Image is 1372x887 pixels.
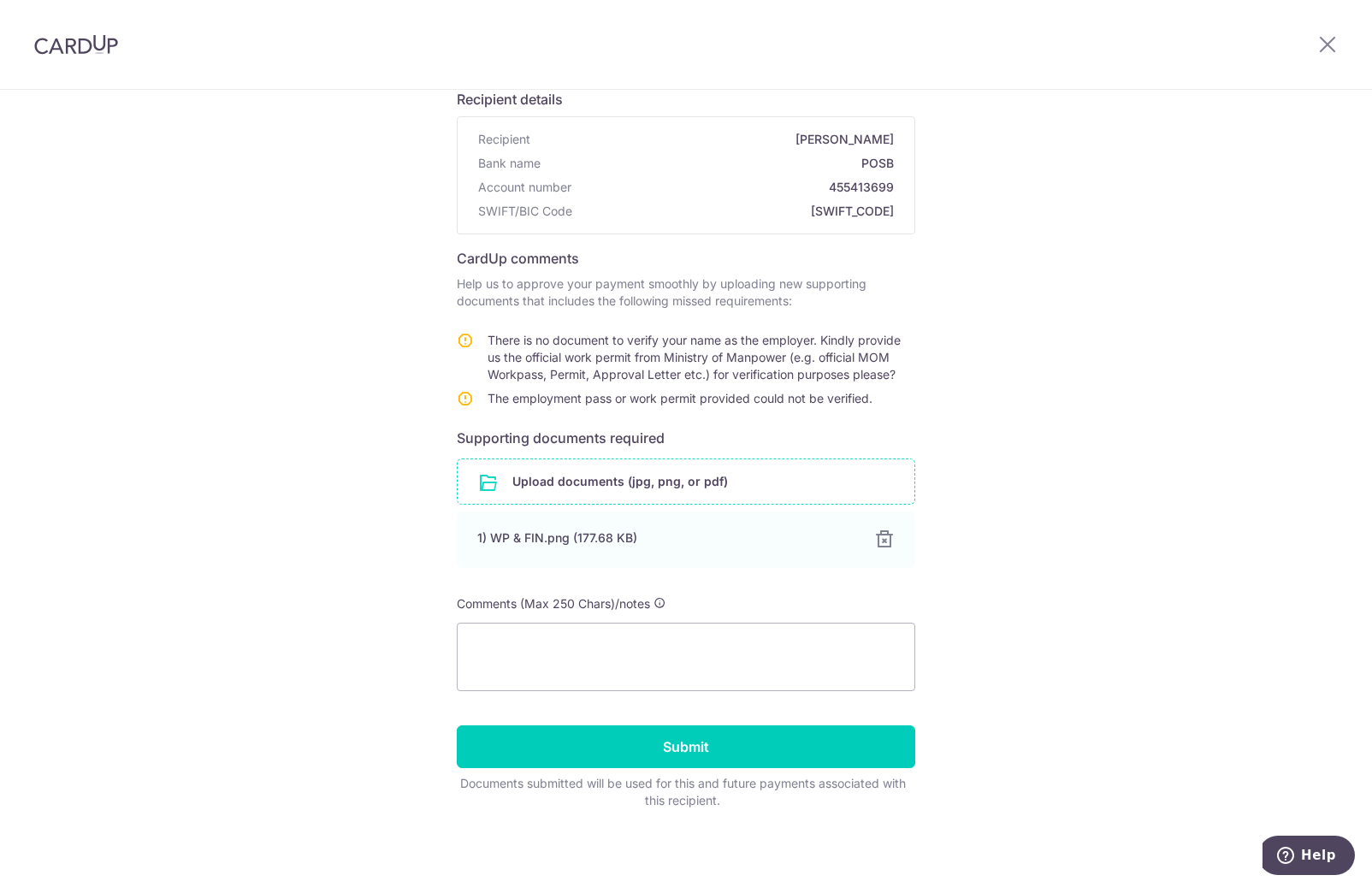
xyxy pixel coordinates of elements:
[488,391,872,405] span: The employment pass or work permit provided could not be verified.
[478,179,571,196] span: Account number
[457,248,915,269] h6: CardUp comments
[579,203,894,220] span: [SWIFT_CODE]
[537,131,894,148] span: [PERSON_NAME]
[457,458,915,505] div: Upload documents (jpg, png, or pdf)
[457,725,915,768] input: Submit
[1263,836,1355,878] iframe: Opens a widget where you can find more information
[477,529,854,547] div: 1) WP & FIN.png (177.68 KB)
[457,775,908,809] div: Documents submitted will be used for this and future payments associated with this recipient.
[457,596,650,611] span: Comments (Max 250 Chars)/notes
[547,155,894,172] span: POSB
[488,333,901,381] span: There is no document to verify your name as the employer. Kindly provide us the official work per...
[457,428,915,448] h6: Supporting documents required
[457,275,915,310] p: Help us to approve your payment smoothly by uploading new supporting documents that includes the ...
[478,203,572,220] span: SWIFT/BIC Code
[34,34,118,55] img: CardUp
[478,155,541,172] span: Bank name
[478,131,530,148] span: Recipient
[457,89,915,109] h6: Recipient details
[578,179,894,196] span: 455413699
